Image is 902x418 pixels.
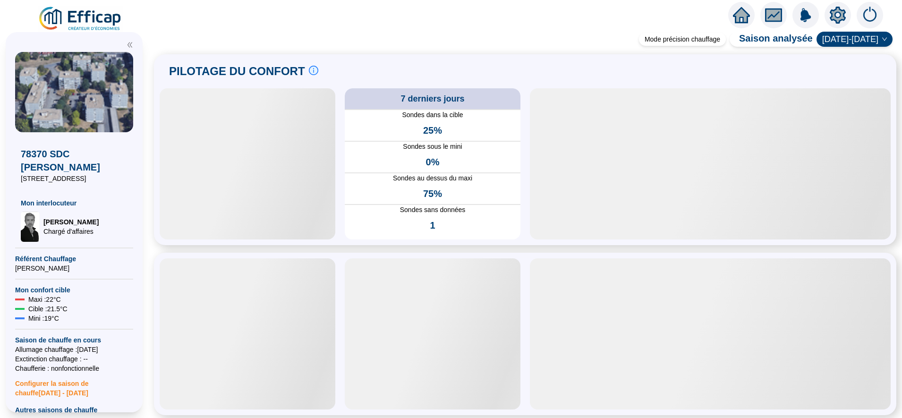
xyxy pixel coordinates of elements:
[15,254,133,264] span: Référent Chauffage
[15,364,133,373] span: Chaufferie : non fonctionnelle
[43,217,99,227] span: [PERSON_NAME]
[423,124,442,137] span: 25%
[127,42,133,48] span: double-left
[792,2,819,28] img: alerts
[28,314,59,323] span: Mini : 19 °C
[639,33,726,46] div: Mode précision chauffage
[730,32,813,47] span: Saison analysée
[15,354,133,364] span: Exctinction chauffage : --
[733,7,750,24] span: home
[857,2,883,28] img: alerts
[38,6,123,32] img: efficap energie logo
[345,142,520,152] span: Sondes sous le mini
[822,32,887,46] span: 2024-2025
[21,174,128,183] span: [STREET_ADDRESS]
[345,110,520,120] span: Sondes dans la cible
[309,66,318,75] span: info-circle
[15,264,133,273] span: [PERSON_NAME]
[15,345,133,354] span: Allumage chauffage : [DATE]
[21,212,40,242] img: Chargé d'affaires
[345,205,520,215] span: Sondes sans données
[829,7,846,24] span: setting
[28,295,61,304] span: Maxi : 22 °C
[882,36,887,42] span: down
[765,7,782,24] span: fund
[400,92,464,105] span: 7 derniers jours
[43,227,99,236] span: Chargé d'affaires
[345,173,520,183] span: Sondes au dessus du maxi
[430,219,435,232] span: 1
[21,198,128,208] span: Mon interlocuteur
[15,285,133,295] span: Mon confort cible
[21,147,128,174] span: 78370 SDC [PERSON_NAME]
[15,405,133,415] span: Autres saisons de chauffe
[15,335,133,345] span: Saison de chauffe en cours
[169,64,305,79] span: PILOTAGE DU CONFORT
[15,373,133,398] span: Configurer la saison de chauffe [DATE] - [DATE]
[423,187,442,200] span: 75%
[28,304,68,314] span: Cible : 21.5 °C
[426,155,440,169] span: 0%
